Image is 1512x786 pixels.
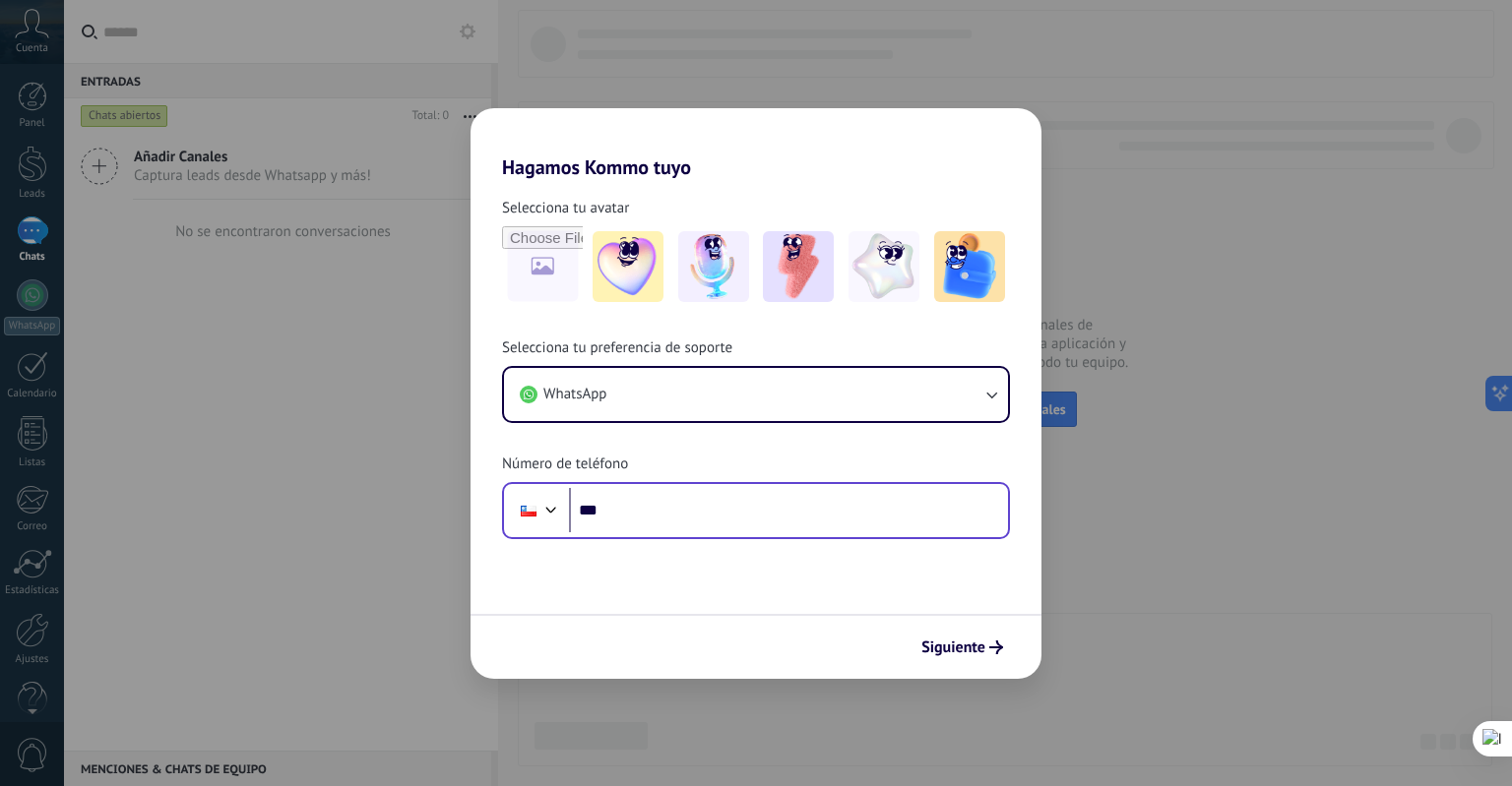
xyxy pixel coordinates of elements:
div: Chile: + 56 [510,490,547,531]
span: Selecciona tu avatar [502,199,629,218]
span: Número de teléfono [502,454,628,474]
img: -5.jpeg [934,231,1005,302]
h2: Hagamos Kommo tuyo [471,108,1041,179]
img: -3.jpeg [763,231,834,302]
img: -1.jpeg [593,231,663,302]
button: Siguiente [913,631,1012,664]
button: WhatsApp [504,368,1008,421]
span: Siguiente [921,640,985,654]
span: WhatsApp [543,385,606,404]
img: -2.jpeg [678,231,749,302]
span: Selecciona tu preferencia de soporte [502,338,732,358]
img: -4.jpeg [849,231,919,302]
